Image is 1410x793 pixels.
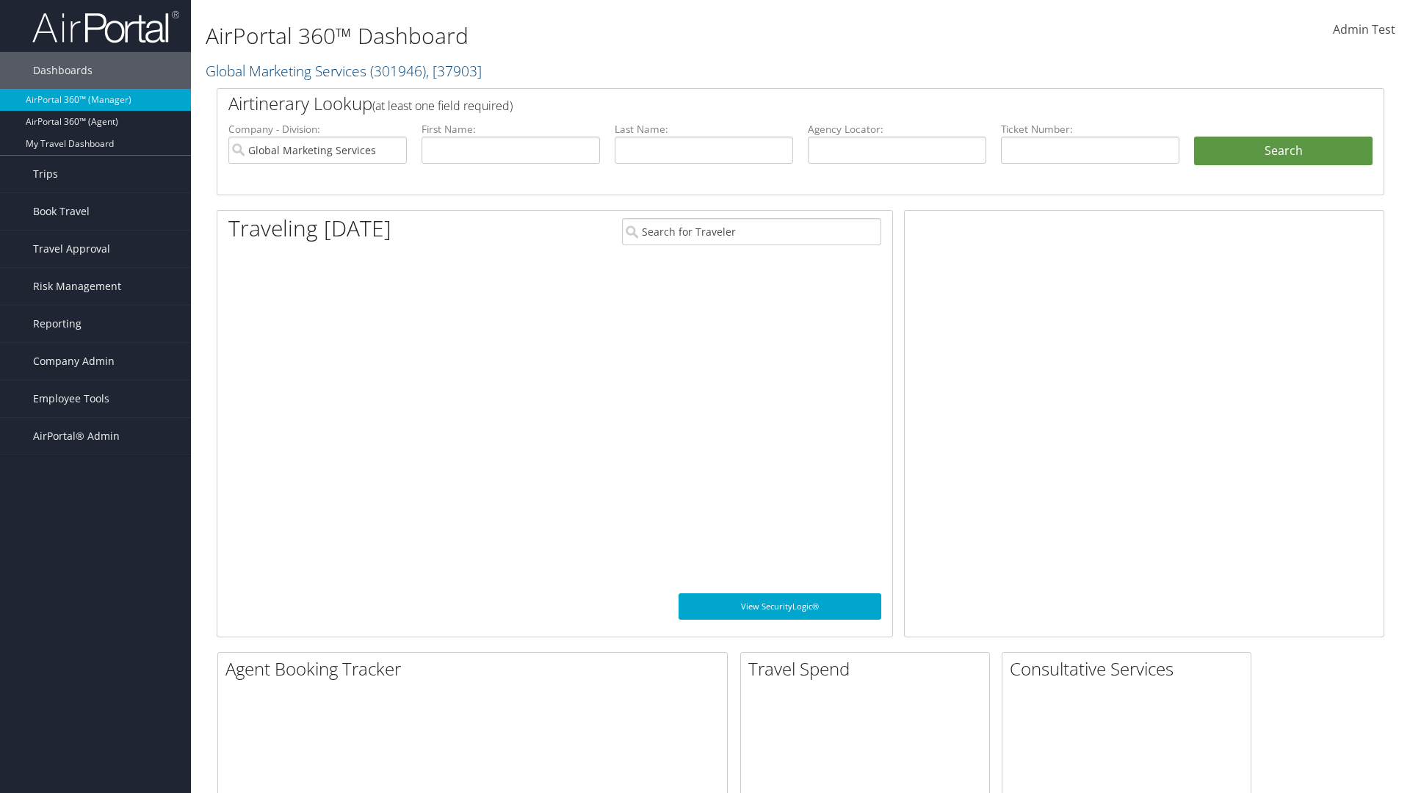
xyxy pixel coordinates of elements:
[1010,656,1251,681] h2: Consultative Services
[33,380,109,417] span: Employee Tools
[426,61,482,81] span: , [ 37903 ]
[622,218,881,245] input: Search for Traveler
[33,305,82,342] span: Reporting
[422,122,600,137] label: First Name:
[33,268,121,305] span: Risk Management
[1194,137,1373,166] button: Search
[206,61,482,81] a: Global Marketing Services
[228,91,1276,116] h2: Airtinerary Lookup
[615,122,793,137] label: Last Name:
[33,156,58,192] span: Trips
[228,122,407,137] label: Company - Division:
[33,52,93,89] span: Dashboards
[33,193,90,230] span: Book Travel
[228,213,391,244] h1: Traveling [DATE]
[370,61,426,81] span: ( 301946 )
[33,418,120,455] span: AirPortal® Admin
[1001,122,1179,137] label: Ticket Number:
[225,656,727,681] h2: Agent Booking Tracker
[1333,21,1395,37] span: Admin Test
[748,656,989,681] h2: Travel Spend
[808,122,986,137] label: Agency Locator:
[1333,7,1395,53] a: Admin Test
[372,98,513,114] span: (at least one field required)
[33,231,110,267] span: Travel Approval
[679,593,881,620] a: View SecurityLogic®
[33,343,115,380] span: Company Admin
[206,21,999,51] h1: AirPortal 360™ Dashboard
[32,10,179,44] img: airportal-logo.png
